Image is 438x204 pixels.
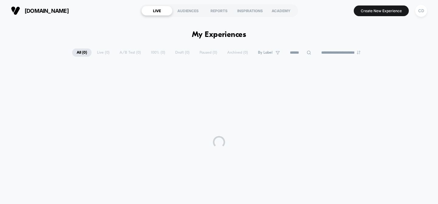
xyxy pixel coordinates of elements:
[172,6,203,16] div: AUDIENCES
[354,5,409,16] button: Create New Experience
[258,50,273,55] span: By Label
[415,5,427,17] div: CD
[235,6,266,16] div: INSPIRATIONS
[413,5,429,17] button: CD
[72,48,92,57] span: All ( 0 )
[141,6,172,16] div: LIVE
[266,6,297,16] div: ACADEMY
[357,51,360,54] img: end
[11,6,20,15] img: Visually logo
[203,6,235,16] div: REPORTS
[9,6,71,16] button: [DOMAIN_NAME]
[25,8,69,14] span: [DOMAIN_NAME]
[192,30,246,39] h1: My Experiences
